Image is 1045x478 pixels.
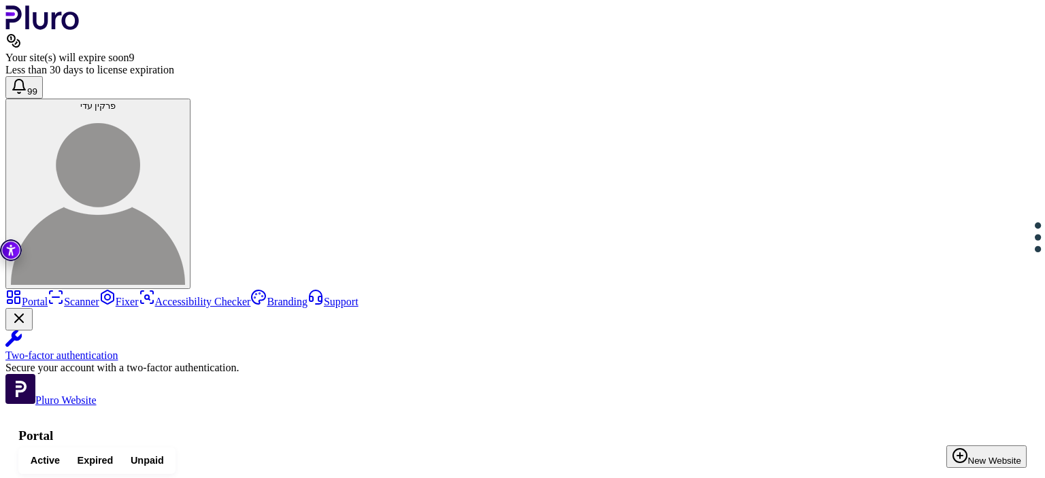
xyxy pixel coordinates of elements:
a: Branding [250,296,308,307]
button: Unpaid [122,451,172,471]
span: 99 [27,86,37,97]
button: Close Two-factor authentication notification [5,308,33,330]
span: Expired [78,454,114,467]
img: פרקין עדי [11,111,185,285]
aside: Sidebar menu [5,289,1040,407]
a: Logo [5,20,80,32]
span: Active [31,454,60,467]
a: Portal [5,296,48,307]
a: Open Pluro Website [5,394,97,406]
button: Expired [69,451,122,471]
span: Unpaid [131,454,164,467]
span: 9 [129,52,134,63]
button: Active [22,451,69,471]
div: Secure your account with a two-factor authentication. [5,362,1040,374]
button: New Website [946,445,1027,468]
h1: Portal [18,428,1027,443]
a: Support [308,296,359,307]
div: Two-factor authentication [5,349,1040,362]
a: Scanner [48,296,99,307]
button: פרקין עדיפרקין עדי [5,99,190,289]
div: Less than 30 days to license expiration [5,64,1040,76]
button: Open notifications, you have 382 new notifications [5,76,43,99]
div: Your site(s) will expire soon [5,52,1040,64]
a: Two-factor authentication [5,330,1040,362]
a: Fixer [99,296,139,307]
span: פרקין עדי [80,101,116,111]
a: Accessibility Checker [139,296,251,307]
